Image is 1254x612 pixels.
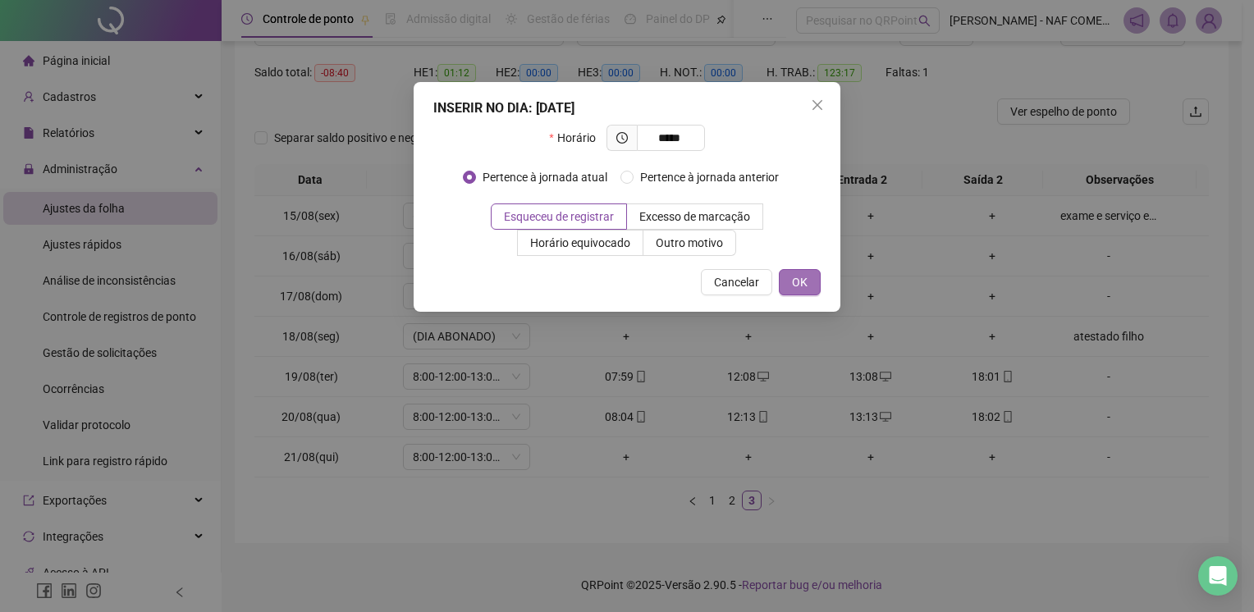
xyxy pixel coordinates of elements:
[1198,556,1238,596] div: Open Intercom Messenger
[639,210,750,223] span: Excesso de marcação
[549,125,606,151] label: Horário
[804,92,831,118] button: Close
[656,236,723,249] span: Outro motivo
[779,269,821,295] button: OK
[616,132,628,144] span: clock-circle
[701,269,772,295] button: Cancelar
[476,168,614,186] span: Pertence à jornada atual
[504,210,614,223] span: Esqueceu de registrar
[811,98,824,112] span: close
[634,168,785,186] span: Pertence à jornada anterior
[792,273,808,291] span: OK
[433,98,821,118] div: INSERIR NO DIA : [DATE]
[530,236,630,249] span: Horário equivocado
[714,273,759,291] span: Cancelar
